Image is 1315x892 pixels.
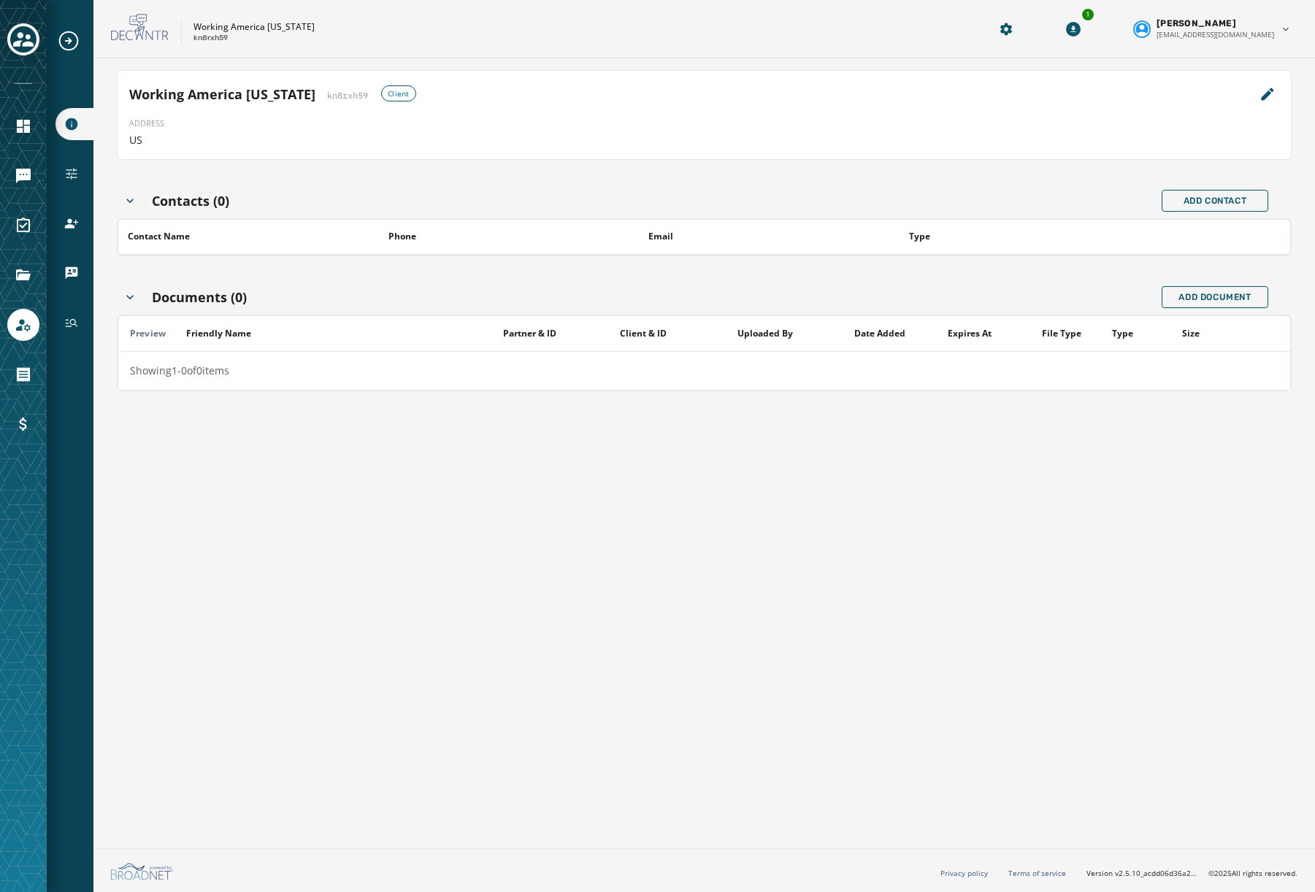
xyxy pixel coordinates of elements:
[993,16,1019,42] button: Manage global settings
[129,118,164,130] span: ADDRESS
[1184,195,1247,207] span: Add Contact
[1256,82,1279,106] button: Edit Partner Details
[1157,29,1274,40] span: [EMAIL_ADDRESS][DOMAIN_NAME]
[643,225,679,248] button: Sort by [object Object]
[130,364,229,377] span: Showing 1 - 0 of 0 items
[1081,7,1095,22] div: 1
[193,21,315,33] p: Working America [US_STATE]
[903,225,936,248] button: Sort by [object Object]
[940,868,988,878] a: Privacy policy
[129,84,315,104] h4: Working America [US_STATE]
[129,133,142,147] span: US
[381,85,416,101] div: Client
[1162,190,1268,212] button: Add Contact
[180,322,257,345] button: Sort by [object Object]
[1036,322,1087,345] button: Sort by [object Object]
[55,207,93,239] a: Navigate to Users
[7,259,39,291] a: Navigate to Files
[55,158,93,190] a: Navigate to Configuration
[55,307,93,339] a: Navigate to History
[1176,322,1205,345] button: Sort by [object Object]
[1162,286,1268,308] button: Add Document
[7,209,39,242] a: Navigate to Surveys
[152,287,247,307] h4: Documents (0)
[193,33,228,44] p: kn8rxh59
[57,29,92,53] button: Expand sub nav menu
[1178,291,1251,303] span: Add Document
[152,191,229,211] h4: Contacts (0)
[1115,868,1197,879] span: v2.5.10_acdd06d36a2d477687e21de5ea907d8c03850ae9
[1008,868,1066,878] a: Terms of service
[7,358,39,391] a: Navigate to Orders
[7,408,39,440] a: Navigate to Billing
[7,23,39,55] button: Toggle account select drawer
[1086,868,1197,879] span: Version
[383,225,422,248] button: Sort by [object Object]
[942,322,997,345] button: Sort by [object Object]
[1106,322,1139,345] button: Sort by [object Object]
[122,225,196,248] button: Sort by [object Object]
[7,110,39,142] a: Navigate to Home
[7,160,39,192] a: Navigate to Messaging
[55,257,93,289] a: Navigate to vCards
[55,108,93,140] a: Navigate to Account Information
[848,322,911,345] button: Sort by [object Object]
[130,328,176,339] div: Preview
[497,322,562,345] button: Sort by [object Object]
[327,90,368,101] span: kn8rxh59
[614,322,672,345] button: Sort by [object Object]
[1127,12,1297,46] button: User settings
[1060,16,1086,42] button: Download Menu
[1157,18,1236,29] span: [PERSON_NAME]
[7,309,39,341] a: Navigate to Account
[732,322,799,345] button: Sort by [object Object]
[1208,868,1297,878] span: © 2025 All rights reserved.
